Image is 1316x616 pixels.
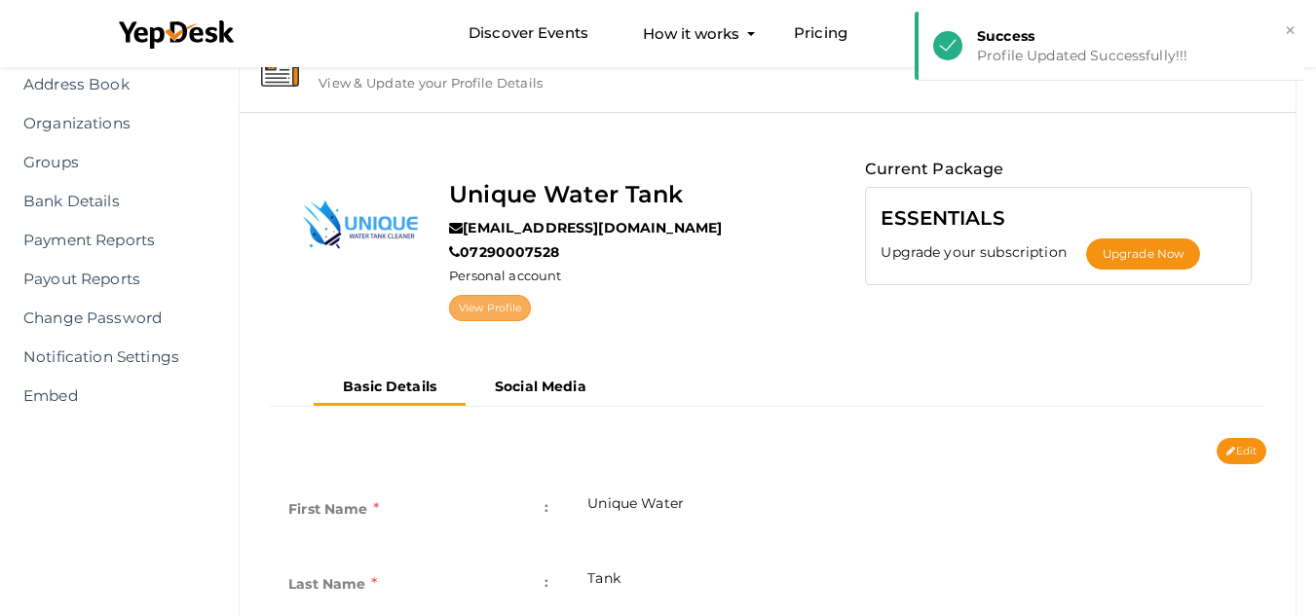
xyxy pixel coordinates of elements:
[881,202,1004,234] label: ESSENTIALS
[794,16,847,52] a: Pricing
[314,371,466,406] button: Basic Details
[545,568,548,596] span: :
[1086,238,1200,270] button: Upgrade Now
[1217,438,1266,464] button: Edit
[288,568,377,599] label: Last Name
[1284,19,1297,42] button: ×
[881,242,1086,262] label: Upgrade your subscription
[15,104,205,143] a: Organizations
[288,493,379,525] label: First Name
[15,182,205,221] a: Bank Details
[15,65,205,104] a: Address Book
[15,299,205,338] a: Change Password
[249,76,1286,94] a: Profile Details View & Update your Profile Details
[319,67,543,91] label: View & Update your Profile Details
[449,267,561,285] label: Personal account
[15,143,205,182] a: Groups
[449,295,531,321] a: View Profile
[495,378,586,395] b: Social Media
[343,378,436,395] b: Basic Details
[283,157,430,303] img: 8RA7IEDJ_normal.png
[466,371,616,403] button: Social Media
[449,176,683,213] label: Unique Water Tank
[15,221,205,260] a: Payment Reports
[15,338,205,377] a: Notification Settings
[977,26,1290,46] div: Success
[469,16,588,52] a: Discover Events
[449,242,559,262] label: 07290007528
[865,157,1003,182] label: Current Package
[637,16,745,52] button: How it works
[545,493,548,521] span: :
[449,218,722,237] label: [EMAIL_ADDRESS][DOMAIN_NAME]
[15,377,205,416] a: Embed
[568,474,1266,549] td: Unique Water
[261,53,299,87] img: event-details.svg
[15,260,205,299] a: Payout Reports
[977,46,1290,65] div: Profile Updated Successfully!!!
